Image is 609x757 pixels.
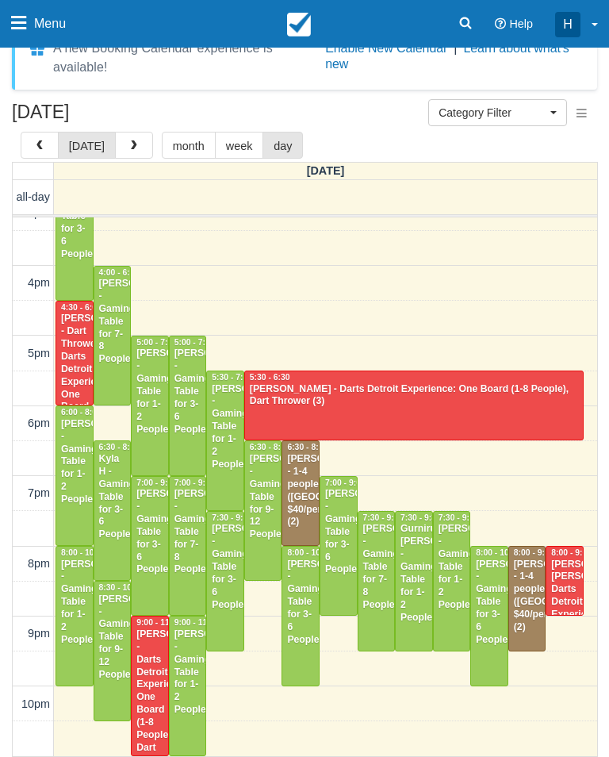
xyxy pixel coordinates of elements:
span: 8:00 - 9:30 [514,548,554,557]
a: 8:00 - 9:00[PERSON_NAME] [PERSON_NAME], Darts Detroit Experience: One Board (1-8 People) (5) [546,546,584,616]
a: 8:00 - 10:00[PERSON_NAME] - Gaming Table for 3-6 People [470,546,508,686]
span: 5:00 - 7:00 [174,338,215,347]
div: [PERSON_NAME] - Darts Detroit Experience: One Board (1-8 People), Dart Thrower (3) [249,383,579,409]
div: [PERSON_NAME] - 1-4 people ([GEOGRAPHIC_DATA]) $40/person (2) [286,453,315,528]
span: 7:30 - 9:30 [212,513,252,522]
span: 9:00 - 11:00 [174,618,220,627]
a: 5:00 - 7:00[PERSON_NAME] - Gaming Table for 1-2 People [131,336,169,476]
a: 6:30 - 8:30Kyla H - Gaming Table for 3-6 People [94,440,132,581]
a: 5:30 - 6:30[PERSON_NAME] - Darts Detroit Experience: One Board (1-8 People), Dart Thrower (3) [244,371,584,440]
span: 7:00 - 9:00 [136,478,177,487]
div: [PERSON_NAME] - Gaming Table for 7-8 People [98,278,127,366]
div: [PERSON_NAME] - Gaming Table for 1-2 People [211,383,239,471]
div: [PERSON_NAME] - Gaming Table for 1-2 People [60,559,89,647]
a: 7:00 - 9:00[PERSON_NAME] - Gaming Table for 7-8 People [169,476,207,617]
span: 7:30 - 9:30 [400,513,441,522]
a: 4:30 - 6:00[PERSON_NAME] - Dart Thrower, Darts Detroit Experience: One Board (1-8 People) (4) [56,301,94,406]
a: 7:30 - 9:30Gurnirunjun [PERSON_NAME] - Gaming Table for 1-2 People [395,511,433,651]
a: 6:30 - 8:30[PERSON_NAME] - Gaming Table for 9-12 People [244,440,282,581]
span: 8:00 - 10:00 [476,548,521,557]
span: 7:30 - 9:30 [439,513,479,522]
button: month [162,132,216,159]
span: 4pm [28,276,50,289]
span: 8:30 - 10:30 [99,583,144,592]
div: [PERSON_NAME] - Gaming Table for 3-6 People [324,488,353,576]
div: [PERSON_NAME] - Gaming Table for 3-6 People [174,348,202,436]
div: Gurnirunjun [PERSON_NAME] - Gaming Table for 1-2 People [400,523,428,624]
a: 4:00 - 6:00[PERSON_NAME] - Gaming Table for 7-8 People [94,266,132,406]
a: 7:30 - 9:30[PERSON_NAME] - Gaming Table for 7-8 People [358,511,396,651]
span: 5:00 - 7:00 [136,338,177,347]
span: [DATE] [307,164,345,177]
i: Help [495,18,506,29]
span: 6:00 - 8:00 [61,408,101,417]
span: 9pm [28,627,50,640]
span: 3pm [28,206,50,219]
h2: [DATE] [12,102,213,132]
a: 8:00 - 10:00[PERSON_NAME] - Gaming Table for 1-2 People [56,546,94,686]
div: [PERSON_NAME] - Gaming Table for 1-2 People [136,348,164,436]
button: day [262,132,303,159]
span: 6:30 - 8:30 [99,443,140,452]
span: 7:30 - 9:30 [363,513,404,522]
a: 6:30 - 8:00[PERSON_NAME] - 1-4 people ([GEOGRAPHIC_DATA]) $40/person (2) [282,440,320,546]
a: [PERSON_NAME] - Gaming Table for 3-6 People [56,160,94,301]
a: 8:30 - 10:30[PERSON_NAME] - Gaming Table for 9-12 People [94,581,132,721]
span: 7:00 - 9:00 [325,478,366,487]
span: 9:00 - 11:00 [136,618,182,627]
a: 7:00 - 9:00[PERSON_NAME] - Gaming Table for 3-6 People [320,476,358,617]
a: 7:30 - 9:30[PERSON_NAME] - Gaming Table for 1-2 People [433,511,471,651]
a: 6:00 - 8:00[PERSON_NAME] - Gaming Table for 1-2 People [56,405,94,546]
a: 7:30 - 9:30[PERSON_NAME] - Gaming Table for 3-6 People [206,511,244,651]
a: 9:00 - 11:00[PERSON_NAME] - Darts Detroit Experience: One Board (1-8 People), Dart Thrower (5) [131,616,169,756]
button: Enable New Calendar [325,40,447,56]
span: 8:00 - 10:00 [287,548,332,557]
div: [PERSON_NAME] - Gaming Table for 9-12 People [98,594,127,682]
div: [PERSON_NAME] - Gaming Table for 3-6 People [136,488,164,576]
span: 4:00 - 6:00 [99,268,140,277]
span: 8:00 - 10:00 [61,548,106,557]
div: [PERSON_NAME] - Gaming Table for 1-2 People [60,418,89,506]
div: [PERSON_NAME] - Gaming Table for 3-6 People [475,559,504,647]
span: | [454,41,457,55]
div: H [555,12,580,37]
img: checkfront-main-nav-mini-logo.png [287,13,311,37]
div: Kyla H - Gaming Table for 3-6 People [98,453,127,541]
div: [PERSON_NAME] - 1-4 people ([GEOGRAPHIC_DATA]) $40/person (2) [513,559,542,634]
span: 6:30 - 8:30 [250,443,290,452]
button: [DATE] [58,132,116,159]
span: 5pm [28,347,50,359]
span: 7:00 - 9:00 [174,478,215,487]
a: 5:30 - 7:30[PERSON_NAME] - Gaming Table for 1-2 People [206,371,244,511]
a: 8:00 - 9:30[PERSON_NAME] - 1-4 people ([GEOGRAPHIC_DATA]) $40/person (2) [508,546,546,651]
span: 4:30 - 6:00 [61,303,101,312]
span: 5:30 - 7:30 [212,373,252,382]
div: [PERSON_NAME] - Gaming Table for 1-2 People [438,523,466,611]
div: [PERSON_NAME] [PERSON_NAME], Darts Detroit Experience: One Board (1-8 People) (5) [550,559,579,685]
span: Help [509,17,533,30]
a: 5:00 - 7:00[PERSON_NAME] - Gaming Table for 3-6 People [169,336,207,476]
button: week [215,132,264,159]
button: Category Filter [428,99,567,126]
span: 8:00 - 9:00 [551,548,592,557]
span: Category Filter [439,105,546,121]
div: [PERSON_NAME] - Gaming Table for 7-8 People [174,488,202,576]
span: 7pm [28,486,50,499]
span: 6pm [28,417,50,429]
div: [PERSON_NAME] - Gaming Table for 3-6 People [286,559,315,647]
div: A new Booking Calendar experience is available! [53,39,319,77]
span: 5:30 - 6:30 [250,373,290,382]
a: 7:00 - 9:00[PERSON_NAME] - Gaming Table for 3-6 People [131,476,169,617]
div: [PERSON_NAME] - Gaming Table for 3-6 People [60,172,89,260]
a: 9:00 - 11:00[PERSON_NAME] - Gaming Table for 1-2 People [169,616,207,756]
div: [PERSON_NAME] - Gaming Table for 9-12 People [249,453,278,541]
span: 8pm [28,557,50,570]
span: 6:30 - 8:00 [287,443,327,452]
a: 8:00 - 10:00[PERSON_NAME] - Gaming Table for 3-6 People [282,546,320,686]
div: [PERSON_NAME] - Dart Thrower, Darts Detroit Experience: One Board (1-8 People) (4) [60,313,89,452]
span: 10pm [21,697,50,710]
div: [PERSON_NAME] - Gaming Table for 7-8 People [362,523,391,611]
span: all-day [17,190,50,203]
div: [PERSON_NAME] - Gaming Table for 3-6 People [211,523,239,611]
div: [PERSON_NAME] - Gaming Table for 1-2 People [174,628,202,717]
